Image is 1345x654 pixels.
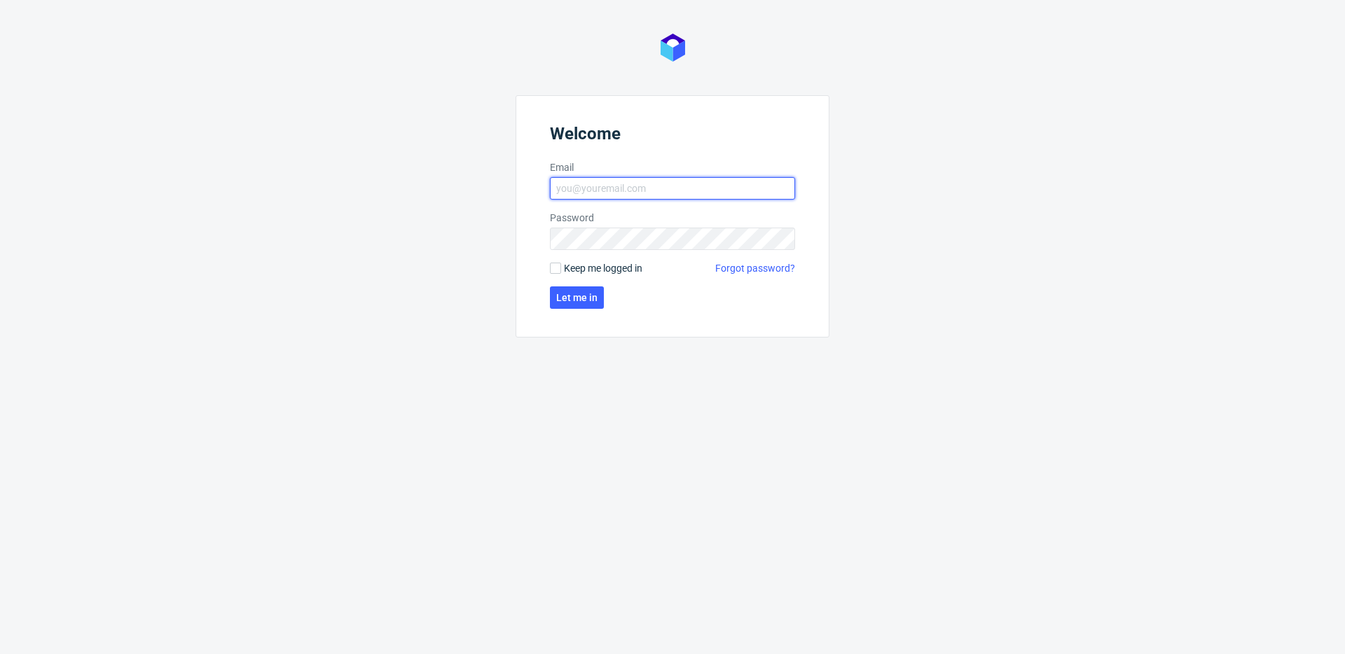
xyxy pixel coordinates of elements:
[550,177,795,200] input: you@youremail.com
[550,211,795,225] label: Password
[550,160,795,174] label: Email
[564,261,642,275] span: Keep me logged in
[550,286,604,309] button: Let me in
[550,124,795,149] header: Welcome
[556,293,598,302] span: Let me in
[715,261,795,275] a: Forgot password?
